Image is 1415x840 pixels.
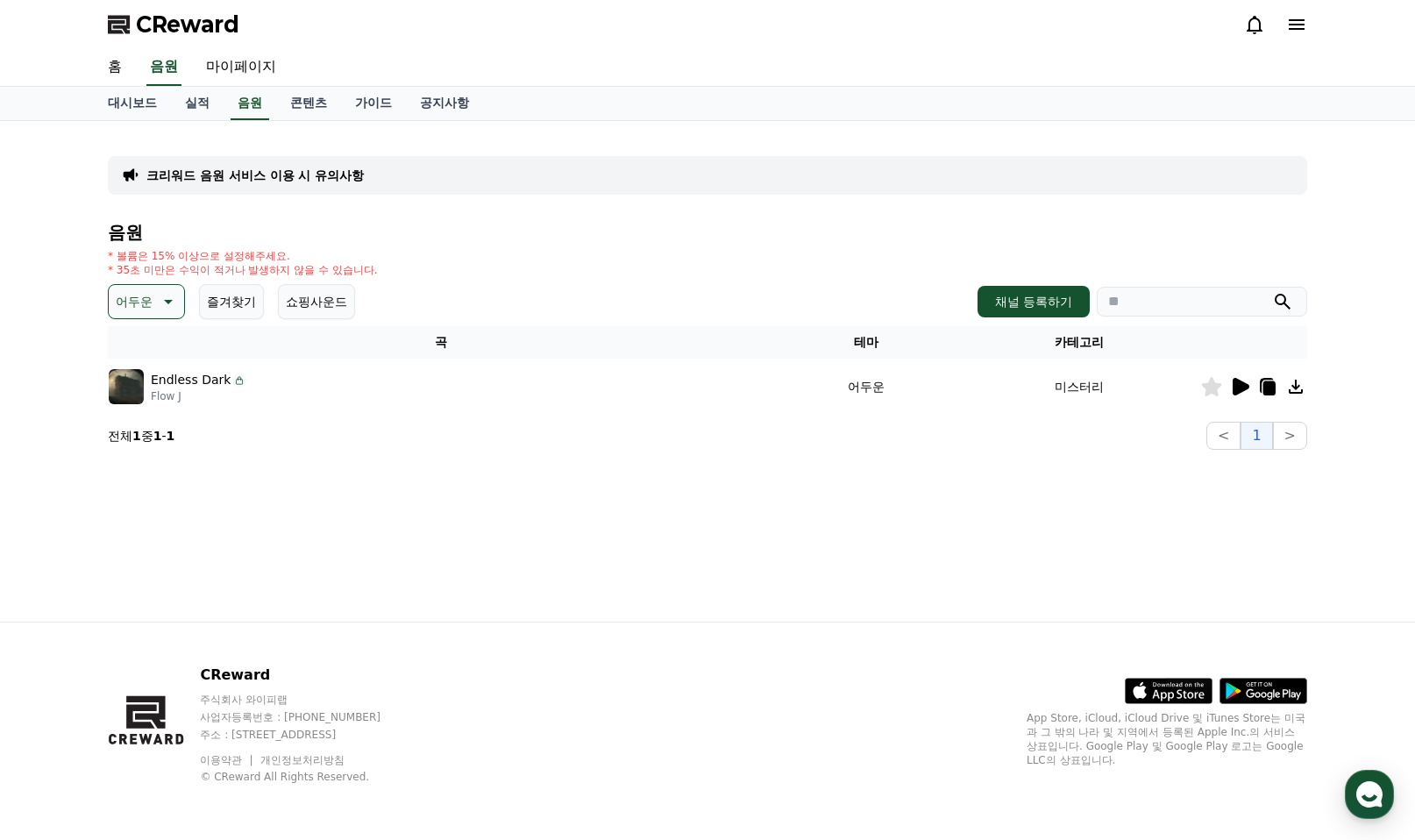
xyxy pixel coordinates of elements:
[171,87,224,120] a: 실적
[132,429,141,443] strong: 1
[108,326,774,359] th: 곡
[199,284,264,319] button: 즐겨찾기
[108,11,239,39] a: CReward
[958,359,1201,415] td: 미스터리
[192,49,290,86] a: 마이페이지
[231,87,269,120] a: 음원
[260,754,345,766] a: 개인정보처리방침
[200,754,255,766] a: 이용약관
[278,284,355,319] button: 쇼핑사운드
[109,369,144,404] img: music
[958,326,1201,359] th: 카테고리
[200,665,414,686] p: CReward
[136,11,239,39] span: CReward
[1206,422,1241,450] button: <
[108,284,185,319] button: 어두운
[151,389,246,403] p: Flow J
[146,167,364,184] a: 크리워드 음원 서비스 이용 시 유의사항
[200,728,414,742] p: 주소 : [STREET_ADDRESS]
[94,49,136,86] a: 홈
[108,263,378,277] p: * 35초 미만은 수익이 적거나 발생하지 않을 수 있습니다.
[146,49,181,86] a: 음원
[406,87,483,120] a: 공지사항
[94,87,171,120] a: 대시보드
[276,87,341,120] a: 콘텐츠
[108,427,174,445] p: 전체 중 -
[1273,422,1307,450] button: >
[200,710,414,724] p: 사업자등록번호 : [PHONE_NUMBER]
[116,289,153,314] p: 어두운
[774,359,958,415] td: 어두운
[200,770,414,784] p: © CReward All Rights Reserved.
[774,326,958,359] th: 테마
[167,429,175,443] strong: 1
[200,693,414,707] p: 주식회사 와이피랩
[108,249,378,263] p: * 볼륨은 15% 이상으로 설정해주세요.
[341,87,406,120] a: 가이드
[151,371,231,389] p: Endless Dark
[108,223,1307,242] h4: 음원
[1027,711,1307,767] p: App Store, iCloud, iCloud Drive 및 iTunes Store는 미국과 그 밖의 나라 및 지역에서 등록된 Apple Inc.의 서비스 상표입니다. Goo...
[153,429,162,443] strong: 1
[978,286,1090,317] button: 채널 등록하기
[1241,422,1272,450] button: 1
